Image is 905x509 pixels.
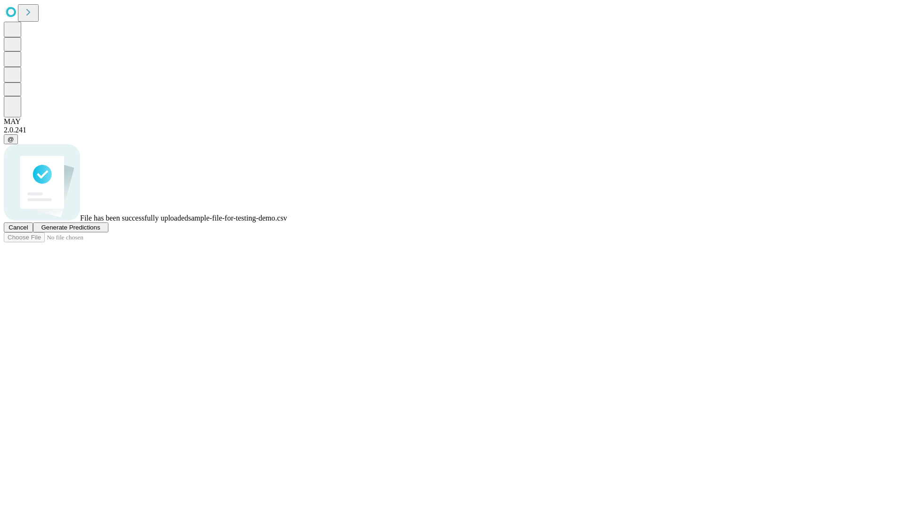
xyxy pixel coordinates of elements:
span: Generate Predictions [41,224,100,231]
span: Cancel [8,224,28,231]
span: sample-file-for-testing-demo.csv [188,214,287,222]
button: @ [4,134,18,144]
span: File has been successfully uploaded [80,214,188,222]
button: Cancel [4,222,33,232]
span: @ [8,136,14,143]
button: Generate Predictions [33,222,108,232]
div: MAY [4,117,901,126]
div: 2.0.241 [4,126,901,134]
